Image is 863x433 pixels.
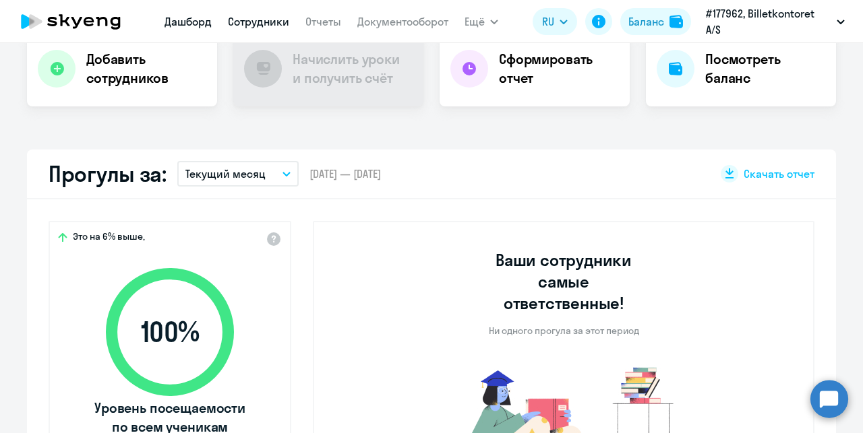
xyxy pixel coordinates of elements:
button: #177962, Billetkontoret A/S [699,5,852,38]
a: Документооборот [357,15,448,28]
a: Дашборд [165,15,212,28]
span: 100 % [92,316,247,348]
h4: Сформировать отчет [499,50,619,88]
span: Это на 6% выше, [73,230,145,246]
p: #177962, Billetkontoret A/S [706,5,831,38]
a: Отчеты [305,15,341,28]
button: Балансbalance [620,8,691,35]
h3: Ваши сотрудники самые ответственные! [477,249,651,314]
a: Сотрудники [228,15,289,28]
h2: Прогулы за: [49,160,167,187]
button: Текущий месяц [177,161,299,187]
p: Текущий месяц [185,166,266,182]
span: Ещё [465,13,485,30]
button: Ещё [465,8,498,35]
h4: Добавить сотрудников [86,50,206,88]
h4: Начислить уроки и получить счёт [293,50,410,88]
img: balance [669,15,683,28]
span: Скачать отчет [744,166,814,181]
button: RU [533,8,577,35]
div: Баланс [628,13,664,30]
p: Ни одного прогула за этот период [489,325,639,337]
h4: Посмотреть баланс [705,50,825,88]
span: [DATE] — [DATE] [309,166,381,181]
span: RU [542,13,554,30]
